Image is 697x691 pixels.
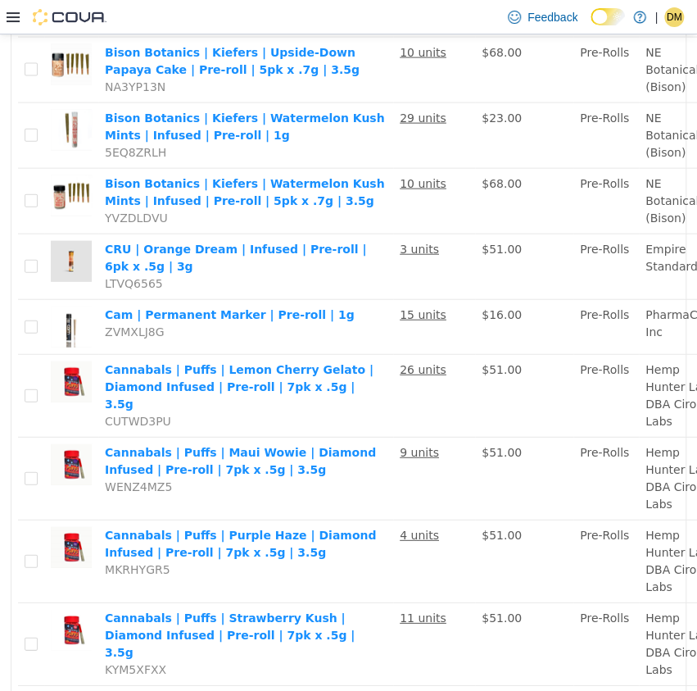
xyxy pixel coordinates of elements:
a: Cannabals | Puffs | Strawberry Kush | Diamond Infused | Pre-roll | 7pk x .5g | 3.5g [105,577,355,625]
span: DM [667,7,682,27]
span: $51.00 [482,329,522,342]
td: Pre-Rolls [573,266,639,320]
a: Bison Botanics | Kiefers | Upside-Down Papaya Cake | Pre-roll | 5pk x .7g | 3.5g [105,11,360,42]
span: YVZDLDVU [105,177,168,190]
p: | [654,7,658,27]
span: $23.00 [482,77,522,90]
u: 15 units [400,274,446,287]
span: 5EQ8ZRLH [105,111,166,125]
img: Bison Botanics | Kiefers | Watermelon Kush Mints | Infused | Pre-roll | 5pk x .7g | 3.5g hero shot [51,141,92,182]
a: Feedback [501,1,584,34]
td: Pre-Rolls [573,486,639,569]
td: Pre-Rolls [573,320,639,403]
td: Pre-Rolls [573,200,639,266]
td: Pre-Rolls [573,403,639,486]
img: Bison Botanics | Kiefers | Watermelon Kush Mints | Infused | Pre-roll | 1g hero shot [51,75,92,116]
u: 11 units [400,577,446,590]
span: $51.00 [482,208,522,221]
img: Cam | Permanent Marker | Pre-roll | 1g hero shot [51,272,92,313]
span: CUTWD3PU [105,380,171,393]
span: NA3YP13N [105,46,165,59]
td: Pre-Rolls [573,69,639,134]
u: 4 units [400,494,439,507]
span: WENZ4MZ5 [105,446,172,459]
span: LTVQ6565 [105,243,163,256]
td: Pre-Rolls [573,134,639,200]
a: Cannabals | Puffs | Purple Haze | Diamond Infused | Pre-roll | 7pk x .5g | 3.5g [105,494,376,525]
a: Cannabals | Puffs | Maui Wowie | Diamond Infused | Pre-roll | 7pk x .5g | 3.5g [105,411,376,442]
span: $68.00 [482,143,522,156]
u: 10 units [400,11,446,25]
img: Cannabals | Puffs | Maui Wowie | Diamond Infused | Pre-roll | 7pk x .5g | 3.5g hero shot [51,410,92,451]
u: 29 units [400,77,446,90]
input: Dark Mode [591,8,625,25]
td: Pre-Rolls [573,569,639,652]
a: Bison Botanics | Kiefers | Watermelon Kush Mints | Infused | Pre-roll | 5pk x .7g | 3.5g [105,143,384,173]
img: Cannabals | Puffs | Lemon Cherry Gelato | Diamond Infused | Pre-roll | 7pk x .5g | 3.5g hero shot [51,327,92,368]
span: Dark Mode [591,25,591,26]
a: Cam | Permanent Marker | Pre-roll | 1g [105,274,355,287]
img: Cova [33,9,106,25]
span: MKRHYGR5 [105,529,170,542]
span: $51.00 [482,577,522,590]
u: 10 units [400,143,446,156]
span: Feedback [527,9,577,25]
a: Bison Botanics | Kiefers | Watermelon Kush Mints | Infused | Pre-roll | 1g [105,77,384,107]
span: $16.00 [482,274,522,287]
span: KYM5XFXX [105,629,166,642]
span: $51.00 [482,411,522,425]
img: Bison Botanics | Kiefers | Upside-Down Papaya Cake | Pre-roll | 5pk x .7g | 3.5g hero shot [51,10,92,51]
span: ZVMXLJ8G [105,291,165,304]
a: Cannabals | Puffs | Lemon Cherry Gelato | Diamond Infused | Pre-roll | 7pk x .5g | 3.5g [105,329,373,376]
u: 3 units [400,208,439,221]
div: Danielle Miller [664,7,684,27]
img: Cannabals | Puffs | Strawberry Kush | Diamond Infused | Pre-roll | 7pk x .5g | 3.5g hero shot [51,575,92,616]
span: $68.00 [482,11,522,25]
u: 9 units [400,411,439,425]
td: Pre-Rolls [573,3,639,69]
span: $51.00 [482,494,522,507]
img: CRU | Orange Dream | Infused | Pre-roll | 6pk x .5g | 3g hero shot [51,207,92,248]
img: Cannabals | Puffs | Purple Haze | Diamond Infused | Pre-roll | 7pk x .5g | 3.5g hero shot [51,493,92,534]
a: CRU | Orange Dream | Infused | Pre-roll | 6pk x .5g | 3g [105,208,366,239]
u: 26 units [400,329,446,342]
